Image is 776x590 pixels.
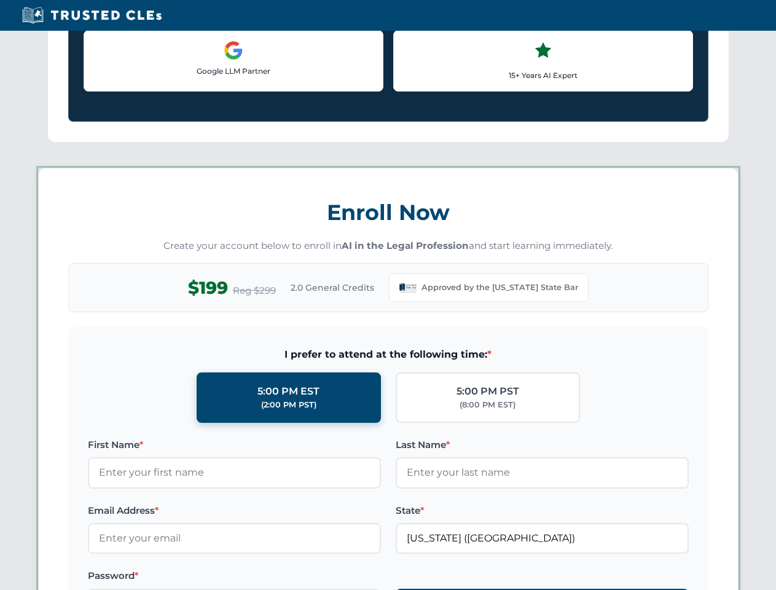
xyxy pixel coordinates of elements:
p: Create your account below to enroll in and start learning immediately. [68,239,708,253]
div: 5:00 PM EST [257,383,319,399]
p: Google LLM Partner [94,65,373,77]
img: Louisiana State Bar [399,279,417,296]
input: Enter your last name [396,457,689,488]
p: 15+ Years AI Expert [404,69,683,81]
span: Approved by the [US_STATE] State Bar [421,281,578,294]
span: 2.0 General Credits [291,281,374,294]
input: Enter your first name [88,457,381,488]
strong: AI in the Legal Profession [342,240,469,251]
label: State [396,503,689,518]
label: Email Address [88,503,381,518]
label: Password [88,568,381,583]
h3: Enroll Now [68,193,708,232]
input: Enter your email [88,523,381,554]
input: Louisiana (LA) [396,523,689,554]
div: 5:00 PM PST [457,383,519,399]
label: Last Name [396,438,689,452]
div: (2:00 PM PST) [261,399,316,411]
div: (8:00 PM EST) [460,399,515,411]
span: $199 [188,274,228,302]
img: Google [224,41,243,60]
label: First Name [88,438,381,452]
img: Trusted CLEs [18,6,165,25]
span: Reg $299 [233,283,276,298]
span: I prefer to attend at the following time: [88,347,689,363]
